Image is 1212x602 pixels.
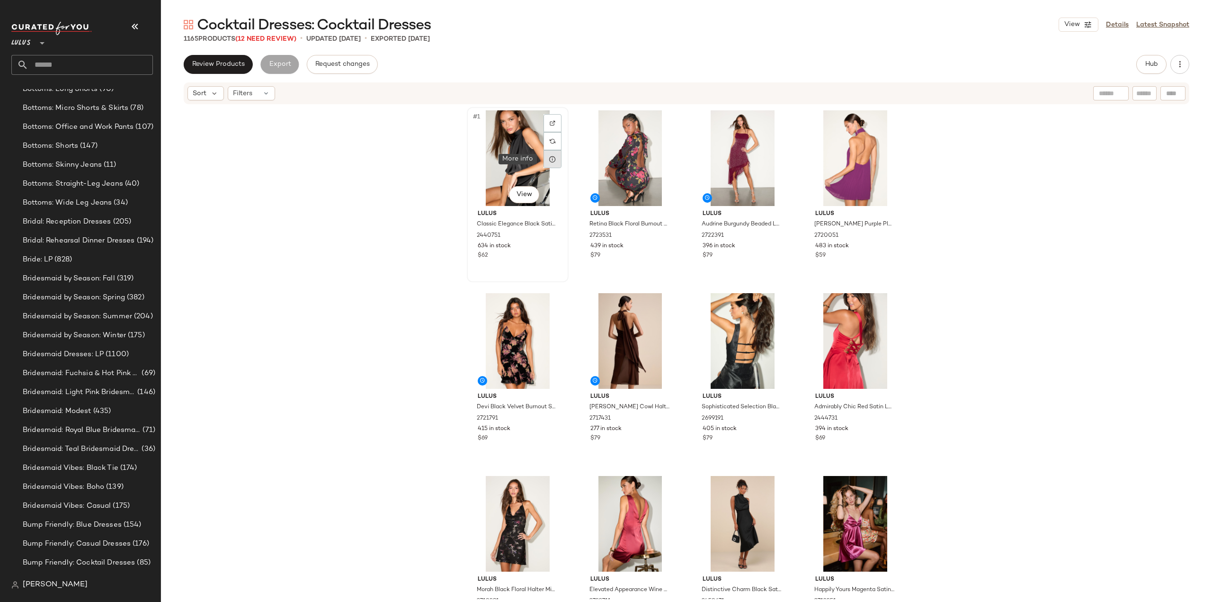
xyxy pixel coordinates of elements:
[235,36,296,43] span: (12 Need Review)
[307,55,378,74] button: Request changes
[1064,21,1080,28] span: View
[550,120,555,126] img: svg%3e
[23,463,118,474] span: Bridesmaid Vibes: Black Tie
[703,425,737,433] span: 405 in stock
[702,414,723,423] span: 2699191
[11,22,92,35] img: cfy_white_logo.C9jOOHJF.svg
[702,220,782,229] span: Audrine Burgundy Beaded Lace-Up Asymmetrical Midi Dress
[590,575,670,584] span: Lulus
[122,520,142,530] span: (154)
[184,20,193,29] img: svg%3e
[184,34,296,44] div: Products
[23,539,131,549] span: Bump Friendly: Casual Dresses
[703,575,783,584] span: Lulus
[590,242,624,251] span: 439 in stock
[589,586,669,594] span: Elevated Appearance Wine Red Satin Open Back Mini Dress
[589,220,669,229] span: Retina Black Floral Burnout Velvet Backless Mini Dress
[583,110,678,206] img: 2723531_01_hero_2025-09-02.jpg
[590,210,670,218] span: Lulus
[470,476,565,572] img: 2718391_01_hero_2025-08-28.jpg
[135,387,155,398] span: (146)
[814,414,838,423] span: 2444731
[477,403,557,412] span: Devi Black Velvet Burnout Surplice Mini Dress
[478,210,558,218] span: Lulus
[135,557,151,568] span: (85)
[23,273,115,284] span: Bridesmaid by Season: Fall
[808,476,903,572] img: 12991721_2713351.jpg
[477,220,557,229] span: Classic Elegance Black Satin Sleeveless Mock Neck Mini Dress
[11,581,19,589] img: svg%3e
[477,414,498,423] span: 2721791
[478,393,558,401] span: Lulus
[695,476,790,572] img: 11804821_2458671.jpg
[123,179,140,189] span: (40)
[371,34,430,44] p: Exported [DATE]
[23,579,88,591] span: [PERSON_NAME]
[102,160,116,171] span: (11)
[590,425,622,433] span: 277 in stock
[703,242,735,251] span: 396 in stock
[702,403,782,412] span: Sophisticated Selection Black Sleeveless Backless Mini Dress
[23,160,102,171] span: Bottoms: Skinny Jeans
[477,232,500,240] span: 2440751
[815,425,848,433] span: 394 in stock
[125,292,144,303] span: (382)
[814,586,894,594] span: Happily Yours Magenta Satin Skater Mini Dress
[128,103,143,114] span: (78)
[814,403,894,412] span: Admirably Chic Red Satin Lace-Up Mini Dress With Pockets
[509,186,539,203] button: View
[589,403,669,412] span: [PERSON_NAME] Cowl Halter Midi Dress
[478,434,488,443] span: $69
[91,406,111,417] span: (435)
[589,414,611,423] span: 2717431
[140,444,155,455] span: (36)
[1136,55,1167,74] button: Hub
[23,349,104,360] span: Bridesmaid Dresses: LP
[590,252,600,260] span: $79
[815,575,895,584] span: Lulus
[131,539,149,549] span: (176)
[808,293,903,389] img: 2444731_2_01_hero_Retakes_2025-07-29.jpg
[111,216,132,227] span: (205)
[478,242,511,251] span: 634 in stock
[112,198,128,208] span: (34)
[300,33,303,45] span: •
[104,349,129,360] span: (1100)
[814,232,838,240] span: 2720051
[78,141,98,152] span: (147)
[1136,20,1189,30] a: Latest Snapshot
[23,368,140,379] span: Bridesmaid: Fuchsia & Hot Pink Bridesmaid Dresses
[472,112,482,122] span: #1
[470,110,565,206] img: 2440751_2_01_hero_Retakes_2025-08-28.jpg
[703,252,713,260] span: $79
[23,179,123,189] span: Bottoms: Straight-Leg Jeans
[98,84,114,95] span: (90)
[126,330,145,341] span: (175)
[815,252,826,260] span: $59
[815,210,895,218] span: Lulus
[815,434,825,443] span: $69
[23,330,126,341] span: Bridesmaid by Season: Winter
[135,235,154,246] span: (194)
[365,33,367,45] span: •
[1145,61,1158,68] span: Hub
[815,242,849,251] span: 483 in stock
[23,122,134,133] span: Bottoms: Office and Work Pants
[477,586,557,594] span: Morah Black Floral Halter Mini Dress
[478,575,558,584] span: Lulus
[590,393,670,401] span: Lulus
[315,61,370,68] span: Request changes
[583,293,678,389] img: 2717431_01_hero_2025-09-02.jpg
[306,34,361,44] p: updated [DATE]
[23,292,125,303] span: Bridesmaid by Season: Spring
[23,444,140,455] span: Bridesmaid: Teal Bridesmaid Dresses
[184,55,253,74] button: Review Products
[23,406,91,417] span: Bridesmaid: Modest
[233,89,252,99] span: Filters
[23,254,53,265] span: Bride: LP
[115,273,134,284] span: (319)
[695,110,790,206] img: 2722391_02_fullbody_2025-09-04.jpg
[516,191,532,198] span: View
[184,36,198,43] span: 1165
[815,393,895,401] span: Lulus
